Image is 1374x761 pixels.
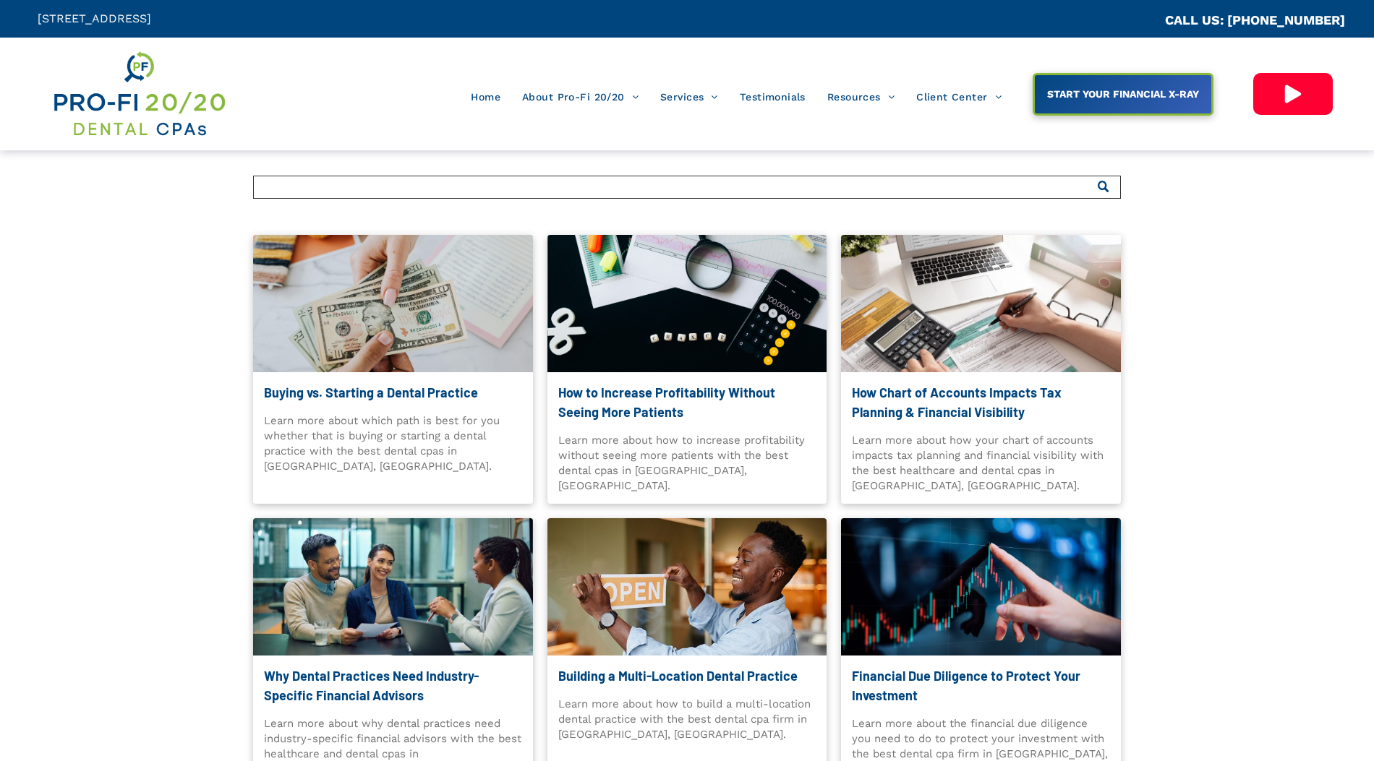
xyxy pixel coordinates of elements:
[1104,14,1165,27] span: CA::CALLC
[649,83,729,111] a: Services
[729,83,816,111] a: Testimonials
[841,518,1121,655] a: A person is pointing at a graph on a screen.
[1165,12,1345,27] a: CALL US: [PHONE_NUMBER]
[253,176,1121,199] input: Search
[1033,73,1213,116] a: START YOUR FINANCIAL X-RAY
[852,666,1110,705] a: Financial Due Diligence to Protect Your Investment
[547,518,827,655] a: A man is holding a sign that says `` open '' on a glass door.
[51,48,226,139] img: Get Dental CPA Consulting, Bookkeeping, & Bank Loans
[38,12,151,25] span: [STREET_ADDRESS]
[558,666,816,686] a: Building a Multi-Location Dental Practice
[852,433,1110,493] div: Learn more about how your chart of accounts impacts tax planning and financial visibility with th...
[816,83,905,111] a: Resources
[841,235,1121,372] a: A person is using a calculator and writing on a piece of paper.
[905,83,1012,111] a: Client Center
[558,383,816,422] a: How to Increase Profitability Without Seeing More Patients
[264,666,522,705] a: Why Dental Practices Need Industry-Specific Financial Advisors
[1042,81,1204,107] span: START YOUR FINANCIAL X-RAY
[253,235,533,372] a: Hands exchanging US dollar bills over a white table with crafting supplies.
[264,383,522,403] a: Buying vs. Starting a Dental Practice
[264,413,522,473] div: Learn more about which path is best for you whether that is buying or starting a dental practice ...
[558,433,816,493] div: Learn more about how to increase profitability without seeing more patients with the best dental ...
[852,383,1110,422] a: How Chart of Accounts Impacts Tax Planning & Financial Visibility
[511,83,649,111] a: About Pro-Fi 20/20
[460,83,511,111] a: Home
[253,518,533,655] a: A man and woman are sitting at a table talking to a woman.
[558,697,816,742] div: Learn more about how to build a multi-location dental practice with the best dental cpa firm in [...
